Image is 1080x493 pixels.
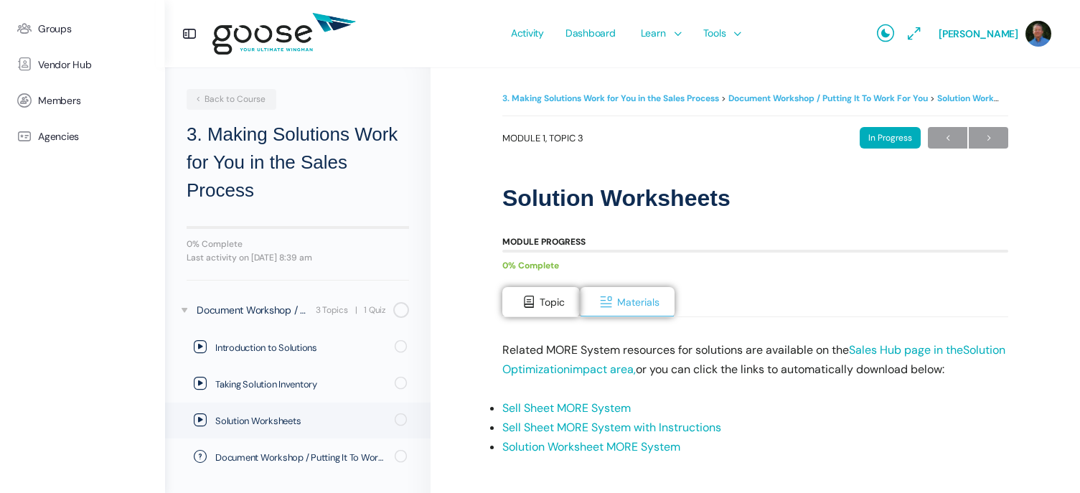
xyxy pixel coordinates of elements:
[215,341,385,355] span: Introduction to Solutions
[165,329,431,365] a: Introduction to Solutions
[187,240,409,248] div: 0% Complete
[316,304,348,317] div: 3 Topics
[197,302,311,318] div: Document Workshop / Putting It To Work For You
[38,95,80,107] span: Members
[502,133,583,143] span: Module 1, Topic 3
[194,93,266,105] span: Back to Course
[928,127,967,149] a: ←Previous
[502,256,994,276] div: 0% Complete
[7,47,158,83] a: Vendor Hub
[502,420,721,435] a: Sell Sheet MORE System with Instructions
[540,296,565,309] span: Topic
[502,184,1008,212] h1: Solution Worksheets
[502,93,719,104] a: 3. Making Solutions Work for You in the Sales Process
[355,304,357,317] span: |
[969,128,1008,148] span: →
[937,93,1021,104] a: Solution Worksheets
[969,127,1008,149] a: Next→
[502,238,586,246] div: Module Progress
[215,414,385,428] span: Solution Worksheets
[364,304,386,317] div: 1 Quiz
[165,291,431,329] a: Document Workshop / Putting It To Work For You 3 Topics | 1 Quiz
[570,362,636,377] a: impact area,
[187,121,409,205] h2: 3. Making Solutions Work for You in the Sales Process
[7,118,158,154] a: Agencies
[215,377,385,392] span: Taking Solution Inventory
[187,253,409,262] div: Last activity on [DATE] 8:39 am
[502,439,680,454] a: Solution Worksheet MORE System
[7,83,158,118] a: Members
[502,342,1005,377] a: Solution Optimization
[7,11,158,47] a: Groups
[38,23,72,35] span: Groups
[165,439,431,475] a: Document Workshop / Putting It To Work For You: Quiz
[165,366,431,402] a: Taking Solution Inventory
[759,314,1080,493] iframe: Chat Widget
[728,93,928,104] a: Document Workshop / Putting It To Work For You
[928,128,967,148] span: ←
[502,400,631,415] a: Sell Sheet MORE System
[939,27,1018,40] span: [PERSON_NAME]
[215,451,385,465] span: Document Workshop / Putting It To Work For You: Quiz
[165,403,431,438] a: Solution Worksheets
[502,340,1008,379] p: Related MORE System resources for solutions are available on the or you can click the links to au...
[860,127,921,149] div: In Progress
[187,89,276,110] a: Back to Course
[617,296,659,309] span: Materials
[38,131,79,143] span: Agencies
[38,59,92,71] span: Vendor Hub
